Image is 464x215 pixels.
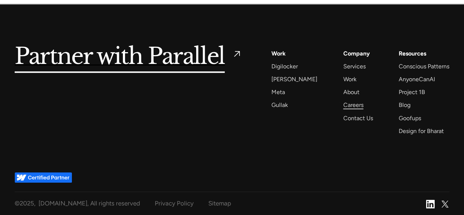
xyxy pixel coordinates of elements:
a: Company [343,49,369,58]
a: Work [343,74,356,84]
a: Design for Bharat [399,126,444,136]
a: Goofups [399,113,421,123]
a: About [343,87,359,97]
a: [PERSON_NAME] [271,74,317,84]
a: AnyoneCanAI [399,74,435,84]
div: Resources [399,49,426,58]
a: Contact Us [343,113,373,123]
a: Services [343,61,365,71]
a: Privacy Policy [155,198,194,209]
a: Sitemap [208,198,231,209]
a: Blog [399,100,410,110]
a: Project 1B [399,87,425,97]
a: Conscious Patterns [399,61,449,71]
span: 2025 [20,200,34,207]
div: © , [DOMAIN_NAME], All rights reserved [15,198,140,209]
a: Work [271,49,286,58]
h5: Partner with Parallel [15,49,225,65]
a: Meta [271,87,285,97]
a: Digilocker [271,61,298,71]
a: Gullak [271,100,288,110]
a: Careers [343,100,363,110]
a: Partner with Parallel [15,49,242,65]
